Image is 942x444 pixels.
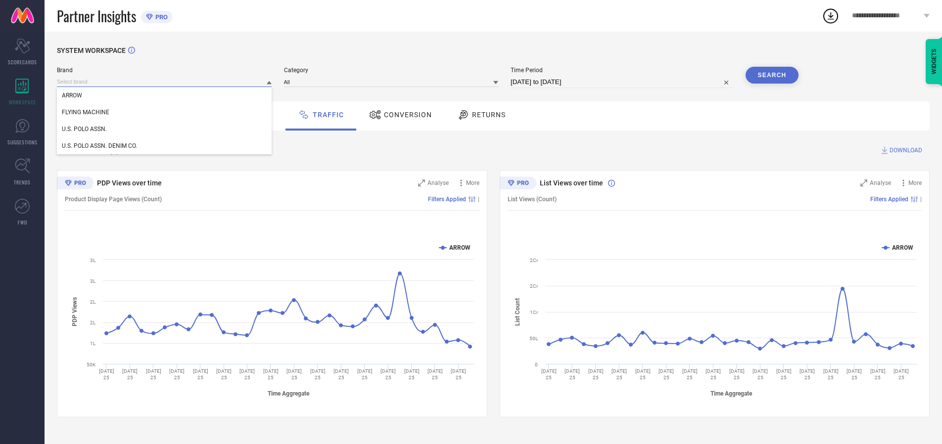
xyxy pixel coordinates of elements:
text: [DATE] 25 [659,368,674,380]
span: U.S. POLO ASSN. [62,126,107,133]
input: Select time period [511,76,733,88]
span: Product Display Page Views (Count) [65,196,162,203]
div: Premium [500,177,536,191]
span: FLYING MACHINE [62,109,109,116]
text: [DATE] 25 [682,368,698,380]
text: [DATE] 25 [404,368,420,380]
text: 0 [535,362,538,367]
button: Search [746,67,799,84]
text: [DATE] 25 [870,368,886,380]
div: Open download list [822,7,840,25]
span: DOWNLOAD [890,145,922,155]
text: [DATE] 25 [122,368,138,380]
text: 2Cr [530,258,538,263]
text: 3L [90,258,96,263]
text: [DATE] 25 [541,368,557,380]
span: SYSTEM WORKSPACE [57,46,126,54]
text: ARROW [449,244,471,251]
div: ARROW [57,87,272,104]
span: WORKSPACE [9,98,36,106]
text: [DATE] 25 [263,368,279,380]
span: Analyse [427,179,449,186]
span: Time Period [511,67,733,74]
tspan: PDP Views [71,297,78,326]
tspan: List Count [514,298,521,326]
text: [DATE] 25 [800,368,815,380]
span: PDP Views over time [97,179,162,187]
text: [DATE] 25 [310,368,326,380]
svg: Zoom [860,179,867,186]
text: [DATE] 25 [753,368,768,380]
span: Partner Insights [57,6,136,26]
text: [DATE] 25 [612,368,627,380]
text: [DATE] 25 [333,368,349,380]
text: [DATE] 25 [427,368,443,380]
text: [DATE] 25 [823,368,839,380]
span: Filters Applied [870,196,908,203]
span: ARROW [62,92,82,99]
input: Select brand [57,77,272,87]
span: Category [284,67,499,74]
text: [DATE] 25 [216,368,232,380]
span: More [908,179,922,186]
svg: Zoom [418,179,425,186]
text: [DATE] 25 [847,368,862,380]
text: 2L [90,299,96,305]
text: [DATE] 25 [635,368,651,380]
text: [DATE] 25 [99,368,114,380]
text: 2L [90,320,96,325]
text: [DATE] 25 [729,368,745,380]
text: [DATE] 25 [565,368,580,380]
text: 2Cr [530,283,538,289]
text: [DATE] 25 [706,368,721,380]
span: List Views over time [540,179,603,187]
text: [DATE] 25 [776,368,792,380]
span: List Views (Count) [508,196,557,203]
text: 50K [87,362,96,367]
text: [DATE] 25 [894,368,909,380]
tspan: Time Aggregate [710,390,753,397]
text: 50L [529,336,538,341]
span: | [920,196,922,203]
text: [DATE] 25 [146,368,161,380]
text: [DATE] 25 [380,368,396,380]
span: U.S. POLO ASSN. DENIM CO. [62,142,137,149]
div: U.S. POLO ASSN. DENIM CO. [57,137,272,154]
text: [DATE] 25 [588,368,604,380]
span: | [478,196,479,203]
span: Traffic [313,111,344,119]
text: [DATE] 25 [357,368,373,380]
text: 3L [90,278,96,284]
text: [DATE] 25 [451,368,466,380]
text: [DATE] 25 [193,368,208,380]
span: More [466,179,479,186]
text: [DATE] 25 [169,368,185,380]
text: [DATE] 25 [286,368,302,380]
div: FLYING MACHINE [57,104,272,121]
text: 1Cr [530,310,538,315]
span: Analyse [870,179,891,186]
span: SCORECARDS [8,58,37,66]
span: FWD [18,219,27,226]
span: Conversion [384,111,432,119]
text: ARROW [892,244,913,251]
text: 1L [90,341,96,346]
span: SUGGESTIONS [7,138,38,146]
span: Returns [472,111,506,119]
text: [DATE] 25 [239,368,255,380]
span: PRO [153,13,168,21]
span: TRENDS [14,178,31,186]
tspan: Time Aggregate [268,390,310,397]
span: Filters Applied [428,196,466,203]
div: U.S. POLO ASSN. [57,121,272,137]
span: Brand [57,67,272,74]
div: Premium [57,177,94,191]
